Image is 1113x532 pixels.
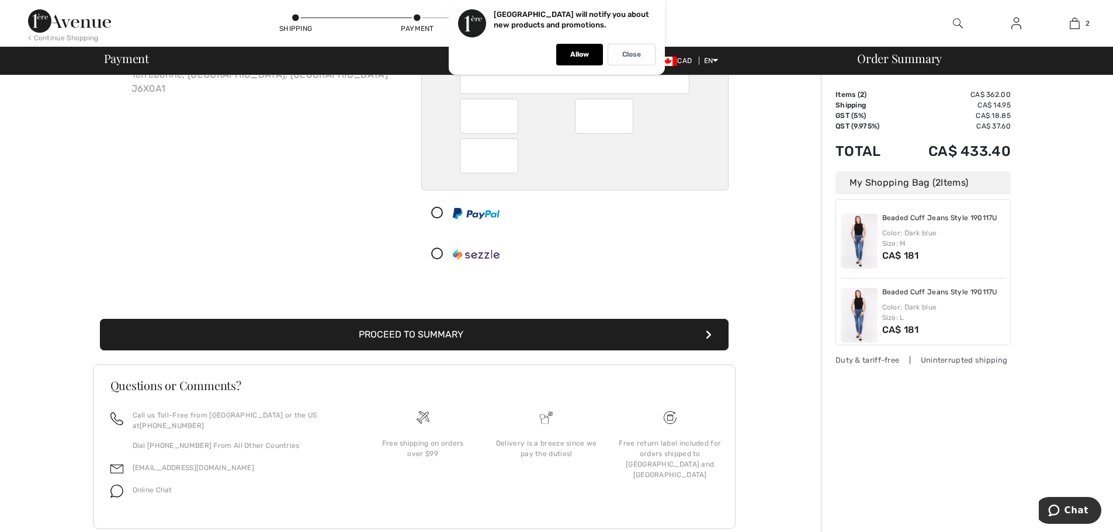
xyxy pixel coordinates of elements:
[110,485,123,498] img: chat
[133,464,254,472] a: [EMAIL_ADDRESS][DOMAIN_NAME]
[417,411,429,424] img: Free shipping on orders over $99
[453,249,500,260] img: Sezzle
[469,63,682,90] iframe: Secure Credit Card Frame - Credit Card Number
[469,103,511,130] iframe: Secure Credit Card Frame - Expiration Month
[841,214,878,269] img: Beaded Cuff Jeans Style 190117U
[400,23,435,34] div: Payment
[133,410,347,431] p: Call us Toll-Free from [GEOGRAPHIC_DATA] or the US at
[935,177,941,188] span: 2
[469,142,511,169] iframe: Secure Credit Card Frame - CVV
[843,53,1106,64] div: Order Summary
[1011,16,1021,30] img: My Info
[658,57,677,66] img: Canadian Dollar
[28,9,111,33] img: 1ère Avenue
[882,288,997,297] a: Beaded Cuff Jeans Style 190117U
[133,486,172,494] span: Online Chat
[897,131,1011,171] td: CA$ 433.40
[570,50,589,59] p: Allow
[704,57,719,65] span: EN
[453,208,500,219] img: PayPal
[278,23,313,34] div: Shipping
[1070,16,1080,30] img: My Bag
[104,53,149,64] span: Payment
[835,110,897,121] td: GST (5%)
[494,10,649,29] p: [GEOGRAPHIC_DATA] will notify you about new products and promotions.
[622,50,641,59] p: Close
[835,131,897,171] td: Total
[618,438,723,480] div: Free return label included for orders shipped to [GEOGRAPHIC_DATA] and [GEOGRAPHIC_DATA]
[882,250,919,261] span: CA$ 181
[1039,497,1101,526] iframe: Opens a widget where you can chat to one of our agents
[110,380,718,391] h3: Questions or Comments?
[1046,16,1103,30] a: 2
[1002,16,1031,31] a: Sign In
[370,438,476,459] div: Free shipping on orders over $99
[882,214,997,223] a: Beaded Cuff Jeans Style 190117U
[860,91,864,99] span: 2
[841,288,878,343] img: Beaded Cuff Jeans Style 190117U
[664,411,677,424] img: Free shipping on orders over $99
[897,121,1011,131] td: CA$ 37.60
[835,171,1011,194] div: My Shopping Bag ( Items)
[835,354,1011,366] div: Duty & tariff-free | Uninterrupted shipping
[882,302,1006,323] div: Color: Dark blue Size: L
[110,412,123,425] img: call
[835,89,897,100] td: Items ( )
[100,319,729,350] button: Proceed to Summary
[953,16,963,30] img: search the website
[835,121,897,131] td: QST (9.975%)
[882,228,1006,249] div: Color: Dark blue Size: M
[110,463,123,475] img: email
[897,89,1011,100] td: CA$ 362.00
[835,100,897,110] td: Shipping
[540,411,553,424] img: Delivery is a breeze since we pay the duties!
[584,103,626,130] iframe: Secure Credit Card Frame - Expiration Year
[897,100,1011,110] td: CA$ 14.95
[658,57,696,65] span: CAD
[133,440,347,451] p: Dial [PHONE_NUMBER] From All Other Countries
[897,110,1011,121] td: CA$ 18.85
[882,324,919,335] span: CA$ 181
[1086,18,1090,29] span: 2
[494,438,599,459] div: Delivery is a breeze since we pay the duties!
[28,33,99,43] div: < Continue Shopping
[140,422,204,430] a: [PHONE_NUMBER]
